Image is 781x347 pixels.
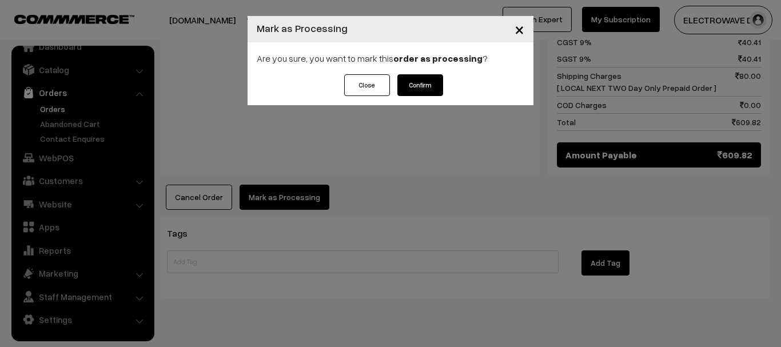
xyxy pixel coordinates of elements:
h4: Mark as Processing [257,21,348,36]
button: Close [344,74,390,96]
button: Confirm [397,74,443,96]
strong: order as processing [393,53,483,64]
div: Are you sure, you want to mark this ? [248,42,533,74]
button: Close [505,11,533,47]
span: × [515,18,524,39]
